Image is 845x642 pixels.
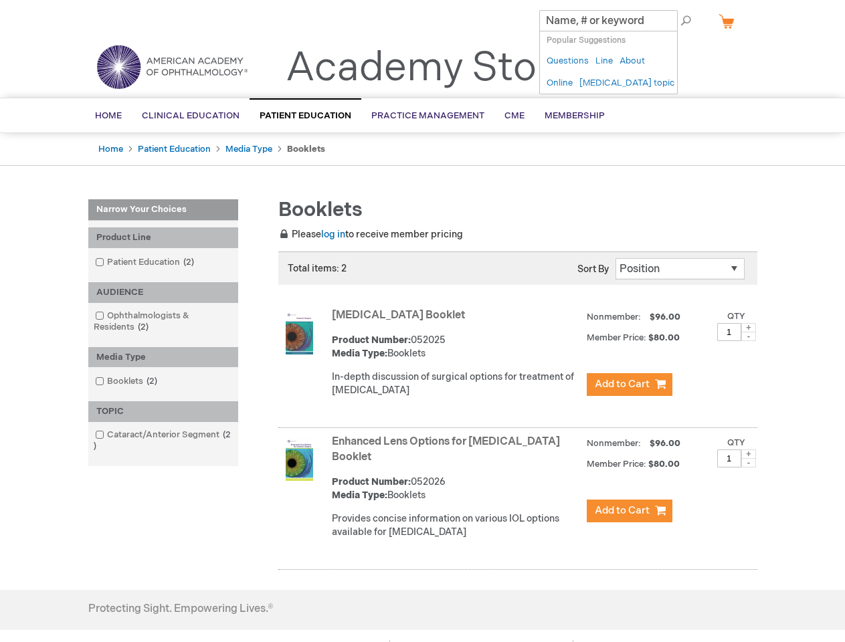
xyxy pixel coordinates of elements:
[587,500,672,522] button: Add to Cart
[98,144,123,154] a: Home
[648,332,682,343] span: $80.00
[88,603,273,615] h4: Protecting Sight. Empowering Lives.®
[92,256,199,269] a: Patient Education2
[587,332,646,343] strong: Member Price:
[545,110,605,121] span: Membership
[278,229,463,240] span: Please to receive member pricing
[138,144,211,154] a: Patient Education
[94,429,231,451] span: 2
[92,429,235,453] a: Cataract/Anterior Segment2
[286,438,313,481] img: Enhanced Lens Options for Cataract Surgery Booklet
[587,309,641,326] strong: Nonmember:
[142,110,240,121] span: Clinical Education
[587,435,641,452] strong: Nonmember:
[371,110,484,121] span: Practice Management
[143,376,161,387] span: 2
[595,55,613,68] a: Line
[225,144,272,154] a: Media Type
[332,490,387,501] strong: Media Type:
[321,229,345,240] a: log in
[539,10,678,31] input: Name, # or keyword
[648,459,682,469] span: $80.00
[332,512,580,539] div: Provides concise information on various IOL options available for [MEDICAL_DATA]
[332,334,411,346] strong: Product Number:
[180,257,197,267] span: 2
[717,449,741,467] input: Qty
[579,77,674,90] a: [MEDICAL_DATA] topic
[727,437,745,448] label: Qty
[286,312,313,354] img: Cataract Surgery Booklet
[595,378,650,391] span: Add to Cart
[287,144,325,154] strong: Booklets
[332,435,560,463] a: Enhanced Lens Options for [MEDICAL_DATA] Booklet
[332,370,580,397] div: In-depth discussion of surgical options for treatment of [MEDICAL_DATA]
[547,77,573,90] a: Online
[260,110,351,121] span: Patient Education
[577,263,609,275] label: Sort By
[286,44,574,92] a: Academy Store
[587,373,672,396] button: Add to Cart
[288,263,347,274] span: Total items: 2
[648,312,682,322] span: $96.00
[648,438,682,449] span: $96.00
[587,459,646,469] strong: Member Price:
[92,375,163,388] a: Booklets2
[332,348,387,359] strong: Media Type:
[547,35,626,45] span: Popular Suggestions
[95,110,122,121] span: Home
[134,322,152,332] span: 2
[92,310,235,334] a: Ophthalmologists & Residents2
[88,199,238,221] strong: Narrow Your Choices
[504,110,525,121] span: CME
[727,311,745,322] label: Qty
[88,227,238,248] div: Product Line
[88,347,238,368] div: Media Type
[717,323,741,341] input: Qty
[646,7,697,33] span: Search
[620,55,645,68] a: About
[595,504,650,517] span: Add to Cart
[88,401,238,422] div: TOPIC
[278,198,363,222] span: Booklets
[332,334,580,360] div: 052025 Booklets
[332,309,465,322] a: [MEDICAL_DATA] Booklet
[88,282,238,303] div: AUDIENCE
[332,476,411,488] strong: Product Number:
[547,55,589,68] a: Questions
[332,475,580,502] div: 052026 Booklets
